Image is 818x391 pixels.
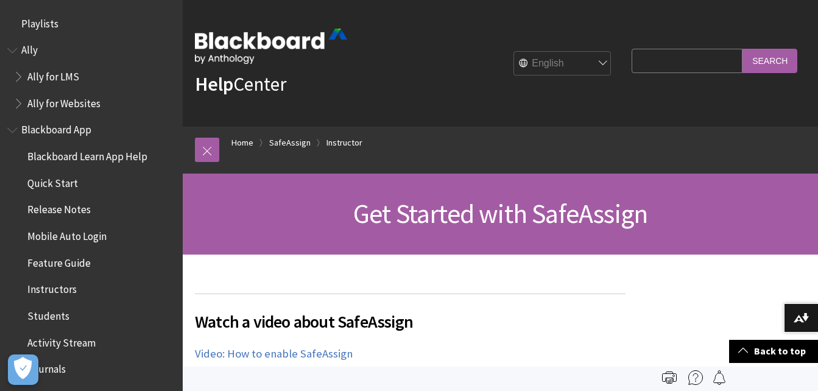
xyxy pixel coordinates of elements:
[27,253,91,269] span: Feature Guide
[688,370,703,385] img: More help
[27,333,96,349] span: Activity Stream
[195,72,286,96] a: HelpCenter
[27,173,78,189] span: Quick Start
[712,370,727,385] img: Follow this page
[8,354,38,385] button: Open Preferences
[195,29,347,64] img: Blackboard by Anthology
[27,66,79,83] span: Ally for LMS
[27,359,66,376] span: Journals
[27,146,147,163] span: Blackboard Learn App Help
[27,200,91,216] span: Release Notes
[21,120,91,136] span: Blackboard App
[195,309,626,334] span: Watch a video about SafeAssign
[195,72,233,96] strong: Help
[195,347,353,361] a: Video: How to enable SafeAssign
[7,13,175,34] nav: Book outline for Playlists
[729,340,818,362] a: Back to top
[7,40,175,114] nav: Book outline for Anthology Ally Help
[662,370,677,385] img: Print
[27,280,77,296] span: Instructors
[231,135,253,150] a: Home
[353,197,647,230] span: Get Started with SafeAssign
[269,135,311,150] a: SafeAssign
[514,52,612,76] select: Site Language Selector
[21,13,58,30] span: Playlists
[27,226,107,242] span: Mobile Auto Login
[326,135,362,150] a: Instructor
[27,306,69,322] span: Students
[742,49,797,72] input: Search
[27,93,100,110] span: Ally for Websites
[21,40,38,57] span: Ally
